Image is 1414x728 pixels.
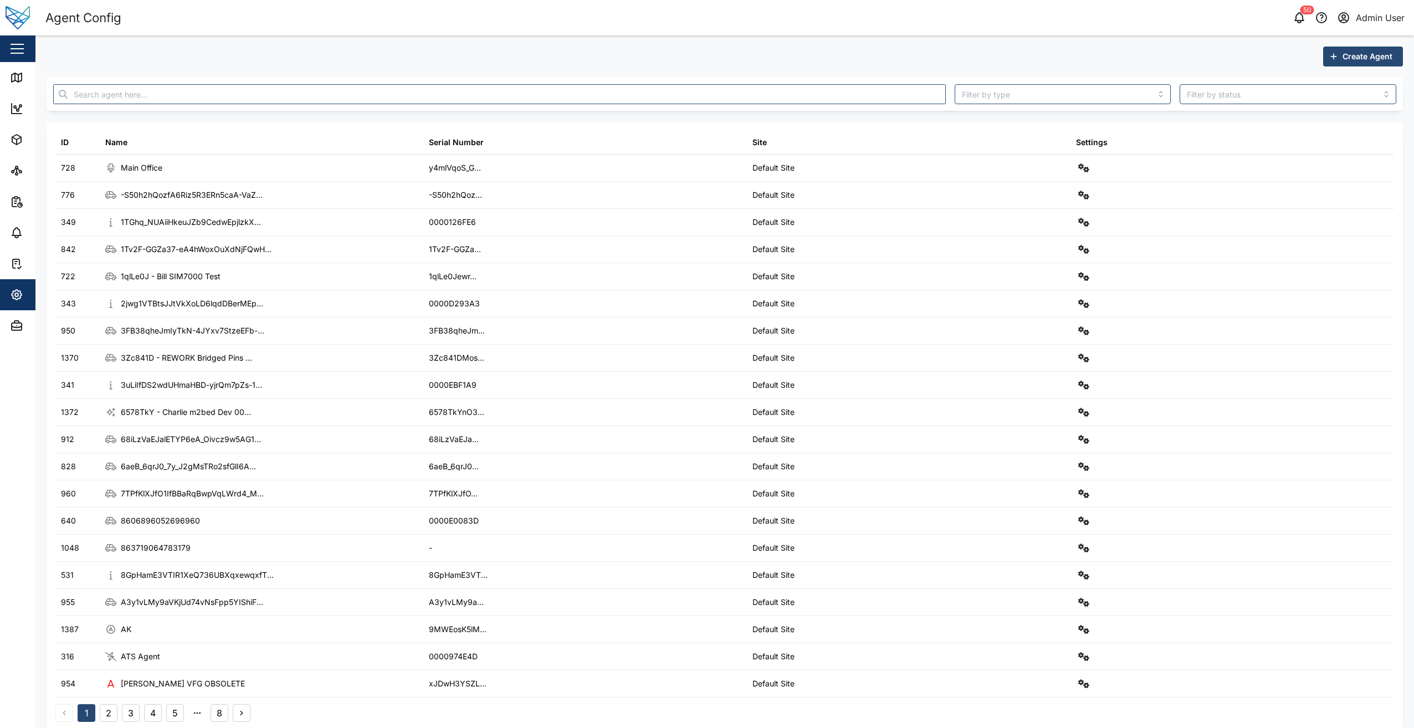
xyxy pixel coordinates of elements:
div: 1Tv2F-GGZa... [429,243,481,255]
div: 7TPfKlXJfO... [429,488,478,500]
button: Admin User [1336,10,1405,25]
div: 0000126FE6 [429,216,476,228]
div: Default Site [752,189,795,201]
div: 1370 [61,352,79,364]
div: Default Site [752,162,795,174]
button: Create Agent [1323,47,1403,66]
div: AK [121,623,131,635]
div: Default Site [752,243,795,255]
div: -S50h2hQozfA6Riz5R3ERn5caA-VaZ... [121,189,263,201]
div: 341 [61,379,74,391]
input: Filter by type [955,84,1171,104]
div: 3Zc841DMos... [429,352,484,364]
div: 728 [61,162,75,174]
button: 3 [122,704,140,722]
div: 343 [61,298,76,310]
div: 6578TkYnO3... [429,406,484,418]
div: y4mlVqoS_G... [429,162,481,174]
input: Search agent here... [53,84,946,104]
div: Default Site [752,433,795,445]
div: 3Zc841D - REWORK Bridged Pins ... [121,352,252,364]
div: 6578TkY - Charlie m2bed Dev 00... [121,406,251,418]
div: - [429,542,432,554]
button: 8 [211,704,228,722]
div: 6aeB_6qrJ0_7y_J2gMsTRo2sfGlI6A... [121,460,256,473]
div: 3FB38qheJm... [429,325,485,337]
div: Default Site [752,650,795,663]
div: Serial Number [429,136,484,148]
div: 68iLzVaEJalETYP6eA_Oivcz9w5AG1... [121,433,261,445]
div: ATS Agent [121,650,160,663]
div: 1048 [61,542,79,554]
div: 912 [61,433,74,445]
div: Main Office [121,162,162,174]
img: Main Logo [6,6,30,30]
div: 531 [61,569,74,581]
div: xJDwH3YSZL... [429,678,486,690]
div: Default Site [752,325,795,337]
span: Create Agent [1343,47,1392,66]
div: Alarms [29,227,63,239]
div: Admin [29,320,62,332]
div: 6aeB_6qrJ0... [429,460,479,473]
div: 1qlLe0J - Bill SIM7000 Test [121,270,221,283]
div: 1qlLe0Jewr... [429,270,477,283]
div: Name [105,136,127,148]
div: 8GpHamE3VT... [429,569,488,581]
div: Assets [29,134,63,146]
div: -S50h2hQoz... [429,189,482,201]
div: 8606896052696960 [121,515,200,527]
div: Agent Config [45,8,121,28]
div: 1TGhq_NUAiiHkeuJZb9CedwEpjlzkX... [121,216,261,228]
div: Default Site [752,678,795,690]
div: Tasks [29,258,59,270]
div: [PERSON_NAME] VFG OBSOLETE [121,678,245,690]
div: Sites [29,165,55,177]
div: Default Site [752,488,795,500]
div: Default Site [752,406,795,418]
div: Dashboard [29,102,79,115]
button: 1 [78,704,95,722]
div: 1387 [61,623,79,635]
div: Default Site [752,270,795,283]
div: 842 [61,243,76,255]
div: 68iLzVaEJa... [429,433,479,445]
div: ID [61,136,69,148]
div: 349 [61,216,76,228]
div: Default Site [752,298,795,310]
div: Default Site [752,515,795,527]
input: Filter by status [1180,84,1396,104]
div: 828 [61,460,76,473]
div: A3y1vLMy9aVKjUd74vNsFpp5YIShiF... [121,596,263,608]
div: Map [29,71,54,84]
div: Default Site [752,216,795,228]
div: 722 [61,270,75,283]
div: Default Site [752,352,795,364]
div: Site [752,136,767,148]
div: 7TPfKlXJfO1IfBBaRqBwpVqLWrd4_M... [121,488,264,500]
div: 640 [61,515,76,527]
div: Default Site [752,623,795,635]
div: Reports [29,196,66,208]
div: Settings [1076,136,1108,148]
div: Default Site [752,379,795,391]
div: 0000EBF1A9 [429,379,477,391]
div: 1Tv2F-GGZa37-eA4hWoxOuXdNjFQwH... [121,243,271,255]
div: 8GpHamE3VTIR1XeQ736UBXqxewqxfT... [121,569,274,581]
div: 950 [61,325,75,337]
div: Default Site [752,569,795,581]
div: 9MWEosK5lM... [429,623,486,635]
div: 50 [1300,6,1314,14]
div: 954 [61,678,75,690]
div: 960 [61,488,76,500]
div: A3y1vLMy9a... [429,596,484,608]
div: 955 [61,596,75,608]
div: 316 [61,650,74,663]
div: 0000E0083D [429,515,479,527]
div: 0000D293A3 [429,298,480,310]
div: 863719064783179 [121,542,191,554]
div: Default Site [752,460,795,473]
div: 3FB38qheJmIyTkN-4JYxv7StzeEFb-... [121,325,264,337]
div: 2jwg1VTBtsJJtVkXoLD6lqdDBerMEp... [121,298,263,310]
div: 776 [61,189,75,201]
